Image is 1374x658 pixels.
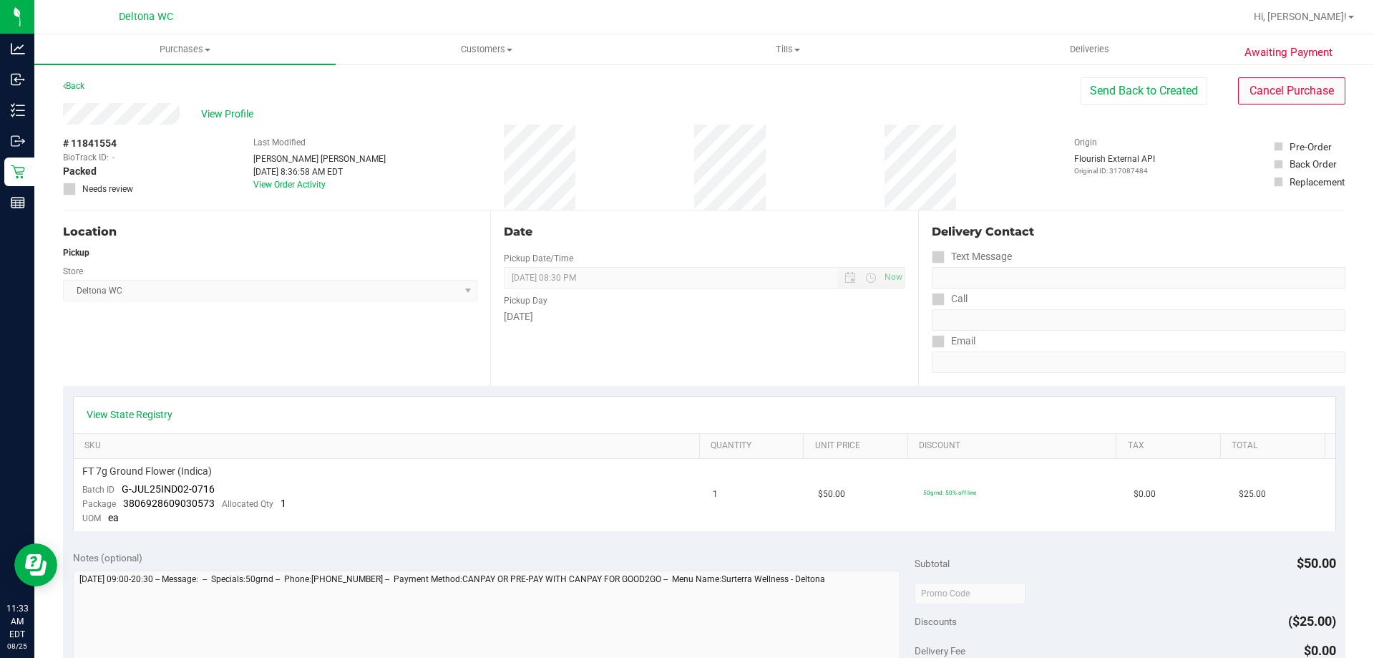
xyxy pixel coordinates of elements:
[932,289,968,309] label: Call
[222,499,273,509] span: Allocated Qty
[63,265,83,278] label: Store
[1239,488,1266,501] span: $25.00
[1290,157,1337,171] div: Back Order
[11,72,25,87] inline-svg: Inbound
[923,489,976,496] span: 50grnd: 50% off line
[1081,77,1207,105] button: Send Back to Created
[253,153,386,165] div: [PERSON_NAME] [PERSON_NAME]
[915,645,965,657] span: Delivery Fee
[815,440,902,452] a: Unit Price
[84,440,693,452] a: SKU
[281,498,286,509] span: 1
[1051,43,1129,56] span: Deliveries
[11,103,25,117] inline-svg: Inventory
[201,107,258,122] span: View Profile
[82,183,133,195] span: Needs review
[1238,77,1345,105] button: Cancel Purchase
[1254,11,1347,22] span: Hi, [PERSON_NAME]!
[818,488,845,501] span: $50.00
[1128,440,1215,452] a: Tax
[638,43,937,56] span: Tills
[82,499,116,509] span: Package
[336,43,636,56] span: Customers
[108,512,119,523] span: ea
[63,81,84,91] a: Back
[63,151,109,164] span: BioTrack ID:
[637,34,938,64] a: Tills
[915,583,1025,604] input: Promo Code
[713,488,718,501] span: 1
[932,246,1012,267] label: Text Message
[932,267,1345,289] input: Format: (999) 999-9999
[919,440,1111,452] a: Discount
[1244,44,1332,61] span: Awaiting Payment
[6,602,28,641] p: 11:33 AM EDT
[939,34,1240,64] a: Deliveries
[504,252,573,265] label: Pickup Date/Time
[82,465,212,478] span: FT 7g Ground Flower (Indica)
[504,294,547,307] label: Pickup Day
[11,165,25,179] inline-svg: Retail
[504,309,905,324] div: [DATE]
[6,641,28,652] p: 08/25
[1290,175,1345,189] div: Replacement
[1297,556,1336,571] span: $50.00
[504,223,905,241] div: Date
[14,543,57,586] iframe: Resource center
[932,309,1345,331] input: Format: (999) 999-9999
[34,34,336,64] a: Purchases
[122,483,215,495] span: G-JUL25IND02-0716
[112,151,114,164] span: -
[1074,165,1155,176] p: Original ID: 317087484
[63,164,97,179] span: Packed
[915,558,950,569] span: Subtotal
[63,248,89,258] strong: Pickup
[253,180,326,190] a: View Order Activity
[711,440,798,452] a: Quantity
[1232,440,1319,452] a: Total
[1074,153,1155,176] div: Flourish External API
[253,165,386,178] div: [DATE] 8:36:58 AM EDT
[34,43,336,56] span: Purchases
[82,513,101,523] span: UOM
[63,223,477,241] div: Location
[336,34,637,64] a: Customers
[87,407,172,422] a: View State Registry
[82,485,114,495] span: Batch ID
[63,136,117,151] span: # 11841554
[1074,136,1097,149] label: Origin
[1288,614,1336,629] span: ($25.00)
[123,498,215,509] span: 3806928609030573
[11,195,25,210] inline-svg: Reports
[253,136,306,149] label: Last Modified
[119,11,173,23] span: Deltona WC
[1304,643,1336,658] span: $0.00
[73,552,142,563] span: Notes (optional)
[932,223,1345,241] div: Delivery Contact
[1134,488,1156,501] span: $0.00
[11,42,25,56] inline-svg: Analytics
[1290,140,1332,154] div: Pre-Order
[915,609,957,634] span: Discounts
[11,134,25,148] inline-svg: Outbound
[932,331,975,352] label: Email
